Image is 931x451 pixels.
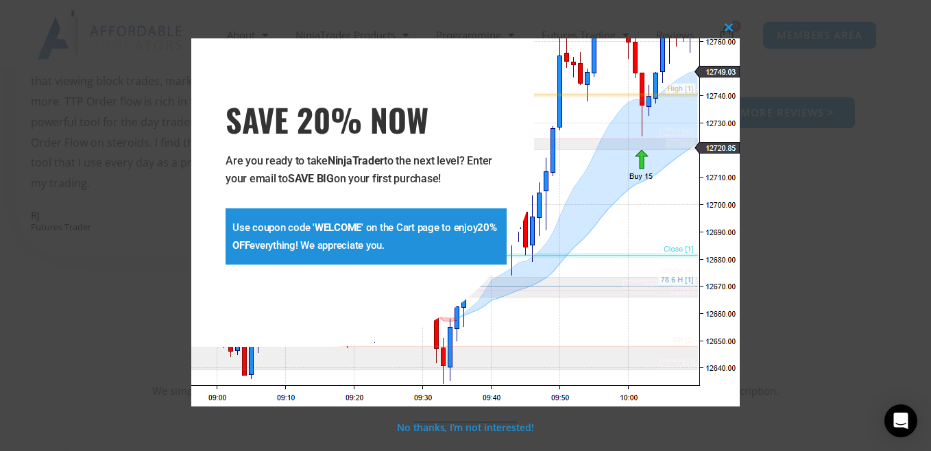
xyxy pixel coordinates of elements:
[328,154,384,167] strong: NinjaTrader
[397,421,533,434] a: No thanks, I’m not interested!
[315,221,361,234] strong: WELCOME
[288,172,334,185] strong: SAVE BIG
[232,219,500,254] p: Use coupon code ' ' on the Cart page to enjoy everything! We appreciate you.
[232,221,497,252] strong: 20% OFF
[226,100,507,138] span: SAVE 20% NOW
[884,404,917,437] div: Abrir Intercom Messenger
[226,152,507,188] p: Are you ready to take to the next level? Enter your email to on your first purchase!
